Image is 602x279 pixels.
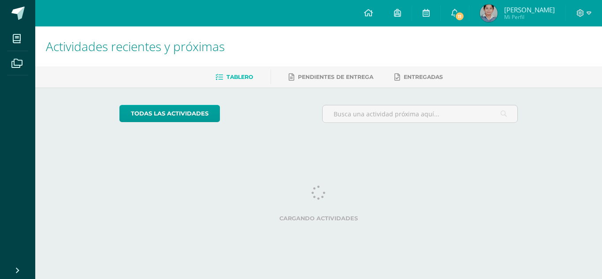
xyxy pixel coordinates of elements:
img: db7c25b8896abd3cfdb13b4039c7dfed.png [480,4,498,22]
span: 11 [455,11,465,21]
span: Mi Perfil [504,13,555,21]
a: Entregadas [394,70,443,84]
span: [PERSON_NAME] [504,5,555,14]
span: Tablero [227,74,253,80]
a: Pendientes de entrega [289,70,373,84]
input: Busca una actividad próxima aquí... [323,105,518,123]
label: Cargando actividades [119,215,518,222]
a: Tablero [216,70,253,84]
span: Pendientes de entrega [298,74,373,80]
span: Actividades recientes y próximas [46,38,225,55]
span: Entregadas [404,74,443,80]
a: todas las Actividades [119,105,220,122]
